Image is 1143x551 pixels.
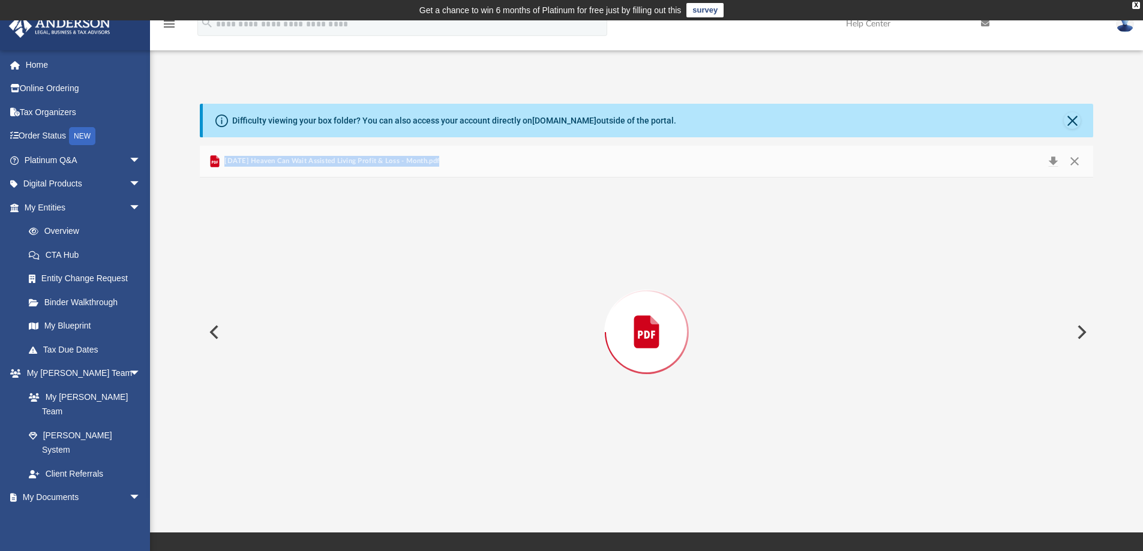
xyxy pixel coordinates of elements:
[8,124,159,149] a: Order StatusNEW
[1042,153,1064,170] button: Download
[129,172,153,197] span: arrow_drop_down
[17,423,153,462] a: [PERSON_NAME] System
[222,156,439,167] span: [DATE] Heaven Can Wait Assisted Living Profit & Loss - Month.pdf
[129,148,153,173] span: arrow_drop_down
[1116,15,1134,32] img: User Pic
[129,486,153,510] span: arrow_drop_down
[8,77,159,101] a: Online Ordering
[129,195,153,220] span: arrow_drop_down
[69,127,95,145] div: NEW
[17,243,159,267] a: CTA Hub
[5,14,114,38] img: Anderson Advisors Platinum Portal
[8,195,159,219] a: My Entitiesarrow_drop_down
[17,290,159,314] a: Binder Walkthrough
[17,314,153,338] a: My Blueprint
[17,338,159,362] a: Tax Due Dates
[1064,153,1085,170] button: Close
[200,146,1094,487] div: Preview
[17,219,159,243] a: Overview
[8,486,153,510] a: My Documentsarrow_drop_down
[419,3,682,17] div: Get a chance to win 6 months of Platinum for free just by filling out this
[17,385,147,423] a: My [PERSON_NAME] Team
[200,315,226,349] button: Previous File
[8,172,159,196] a: Digital Productsarrow_drop_down
[129,362,153,386] span: arrow_drop_down
[8,148,159,172] a: Platinum Q&Aarrow_drop_down
[1132,2,1140,9] div: close
[162,17,176,31] i: menu
[1064,112,1081,129] button: Close
[8,362,153,386] a: My [PERSON_NAME] Teamarrow_drop_down
[17,462,153,486] a: Client Referrals
[532,116,596,125] a: [DOMAIN_NAME]
[1067,315,1094,349] button: Next File
[232,115,676,127] div: Difficulty viewing your box folder? You can also access your account directly on outside of the p...
[8,53,159,77] a: Home
[8,100,159,124] a: Tax Organizers
[686,3,724,17] a: survey
[17,267,159,291] a: Entity Change Request
[162,23,176,31] a: menu
[200,16,214,29] i: search
[17,509,147,533] a: Box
